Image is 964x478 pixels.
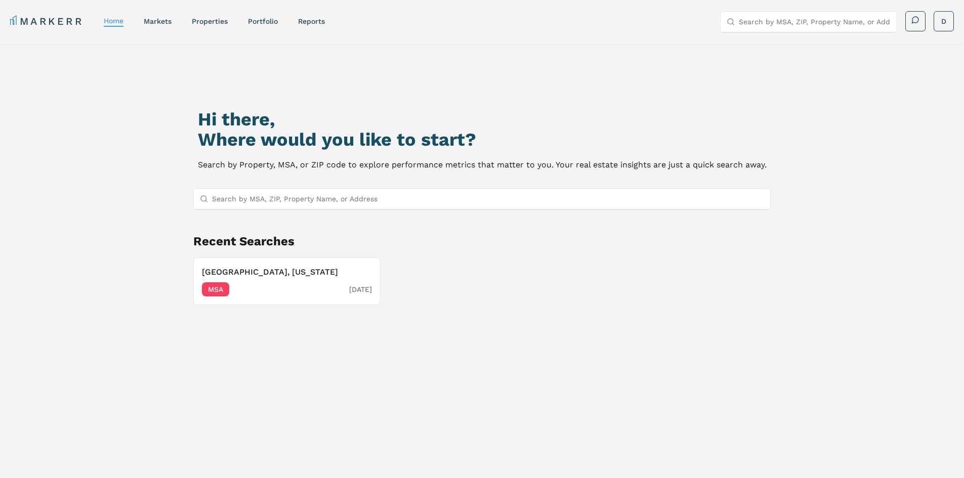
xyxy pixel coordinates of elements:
h2: Where would you like to start? [198,129,767,150]
a: markets [144,17,172,25]
a: Portfolio [248,17,278,25]
a: home [104,17,123,25]
button: [GEOGRAPHIC_DATA], [US_STATE]MSA[DATE] [193,257,381,305]
button: D [934,11,954,31]
h2: Recent Searches [193,233,771,249]
p: Search by Property, MSA, or ZIP code to explore performance metrics that matter to you. Your real... [198,158,767,172]
h3: [GEOGRAPHIC_DATA], [US_STATE] [202,266,372,278]
span: [DATE] [349,284,372,294]
span: D [941,16,946,26]
a: MARKERR [10,14,83,28]
a: reports [298,17,325,25]
a: properties [192,17,228,25]
span: MSA [202,282,229,296]
input: Search by MSA, ZIP, Property Name, or Address [739,12,891,32]
h1: Hi there, [198,109,767,129]
input: Search by MSA, ZIP, Property Name, or Address [212,189,765,209]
